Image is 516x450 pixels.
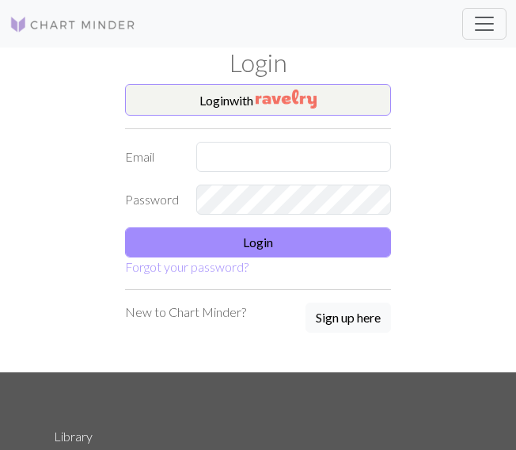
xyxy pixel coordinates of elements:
[305,303,391,334] a: Sign up here
[116,185,187,215] label: Password
[125,84,391,116] button: Loginwith
[44,48,472,78] h1: Login
[54,429,93,444] a: Library
[125,303,246,322] p: New to Chart Minder?
[305,303,391,333] button: Sign up here
[256,90,317,109] img: Ravelry
[462,8,507,40] button: Toggle navigation
[116,142,187,172] label: Email
[125,259,249,274] a: Forgot your password?
[9,15,136,34] img: Logo
[125,227,391,257] button: Login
